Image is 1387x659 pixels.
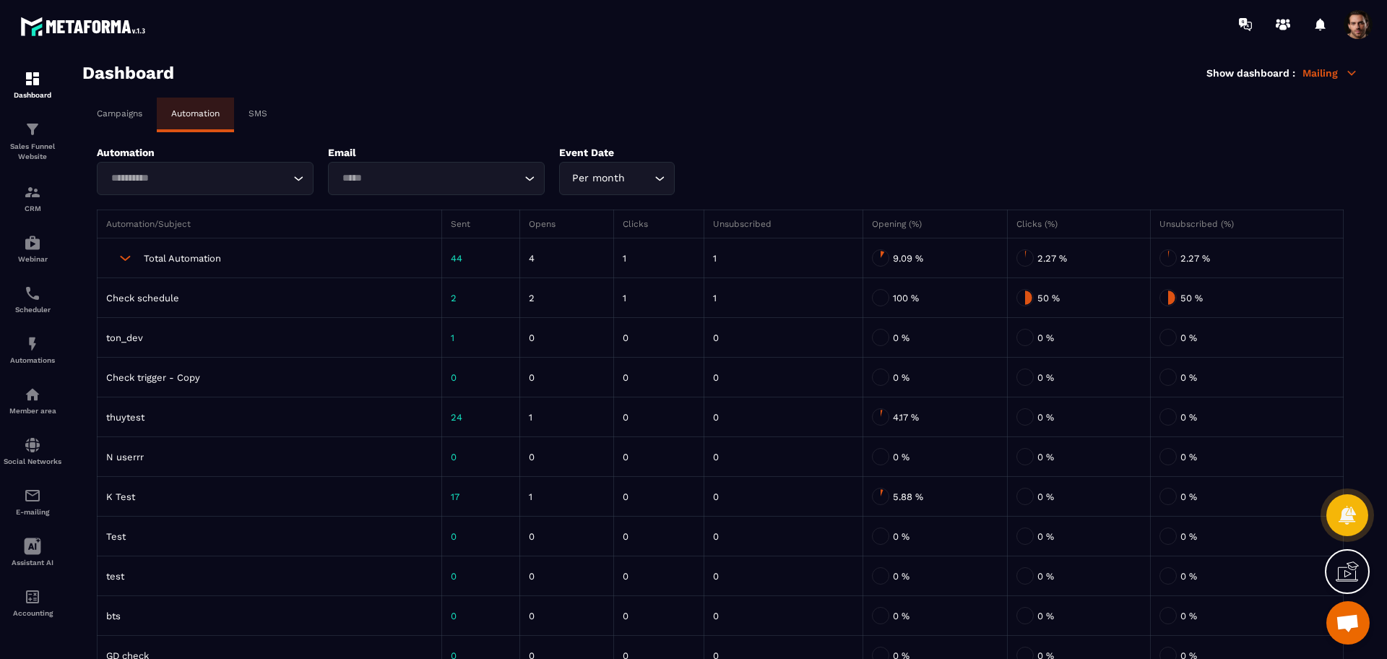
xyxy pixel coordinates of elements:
th: Unsubscribed [704,210,863,238]
div: 0 % [1016,366,1141,388]
img: automations [24,234,41,251]
td: 4 [520,238,613,278]
h3: Dashboard [82,63,174,83]
td: 0 [442,437,520,477]
div: 0 % [1016,565,1141,587]
p: Assistant AI [4,559,61,567]
div: 0 % [1159,565,1334,587]
th: Automation/Subject [98,210,442,238]
a: formationformationDashboard [4,59,61,110]
div: Search for option [328,162,545,195]
th: Opens [520,210,613,238]
td: 0 [442,358,520,397]
div: Total Automation [106,247,433,269]
img: formation [24,70,41,87]
td: 0 [520,596,613,636]
td: 0 [442,556,520,596]
a: emailemailE-mailing [4,476,61,527]
td: test [98,556,442,596]
td: 0 [704,517,863,556]
td: 0 [520,358,613,397]
img: accountant [24,588,41,606]
p: SMS [249,108,267,119]
div: 2.27 % [1159,247,1334,269]
th: Clicks [613,210,704,238]
td: 0 [613,596,704,636]
div: 50 % [1016,287,1141,309]
td: 44 [442,238,520,278]
td: K Test [98,477,442,517]
td: 1 [442,318,520,358]
td: 2 [442,278,520,318]
th: Clicks (%) [1008,210,1151,238]
img: automations [24,335,41,353]
td: 24 [442,397,520,437]
div: 5.88 % [872,486,998,507]
a: automationsautomationsWebinar [4,223,61,274]
td: 0 [613,318,704,358]
td: 0 [704,318,863,358]
div: 0 % [1159,525,1334,547]
div: 0 % [1159,327,1334,348]
div: 4.17 % [872,406,998,428]
div: 0 % [872,565,998,587]
p: Event Date [559,147,740,158]
p: Sales Funnel Website [4,142,61,162]
div: 0 % [872,327,998,348]
p: Campaigns [97,108,142,119]
div: Search for option [559,162,675,195]
img: formation [24,121,41,138]
div: Mở cuộc trò chuyện [1326,601,1370,645]
span: Per month [569,171,628,186]
td: Check schedule [98,278,442,318]
img: scheduler [24,285,41,302]
p: Accounting [4,609,61,617]
div: 100 % [872,287,998,309]
p: Automations [4,356,61,364]
p: Scheduler [4,306,61,314]
div: 0 % [1159,446,1334,468]
td: 0 [704,556,863,596]
img: logo [20,13,150,40]
p: Social Networks [4,457,61,465]
div: 0 % [872,366,998,388]
div: Search for option [97,162,314,195]
a: social-networksocial-networkSocial Networks [4,426,61,476]
a: formationformationSales Funnel Website [4,110,61,173]
td: 1 [613,278,704,318]
p: Member area [4,407,61,415]
td: Check trigger - Copy [98,358,442,397]
p: Dashboard [4,91,61,99]
th: Unsubscribed (%) [1151,210,1344,238]
td: N userrr [98,437,442,477]
a: automationsautomationsMember area [4,375,61,426]
div: 0 % [872,525,998,547]
input: Search for option [337,171,521,186]
div: 0 % [1016,446,1141,468]
div: 9.09 % [872,247,998,269]
td: 0 [704,397,863,437]
p: Webinar [4,255,61,263]
td: 0 [704,477,863,517]
td: 0 [613,397,704,437]
a: schedulerschedulerScheduler [4,274,61,324]
div: 0 % [872,605,998,626]
div: 0 % [1016,605,1141,626]
p: CRM [4,204,61,212]
p: Automation [97,147,314,158]
td: 0 [704,596,863,636]
td: 0 [613,477,704,517]
td: 17 [442,477,520,517]
a: formationformationCRM [4,173,61,223]
td: thuytest [98,397,442,437]
td: bts [98,596,442,636]
td: 0 [520,437,613,477]
div: 0 % [1159,486,1334,507]
th: Sent [442,210,520,238]
input: Search for option [628,171,651,186]
td: 0 [520,517,613,556]
a: accountantaccountantAccounting [4,577,61,628]
p: Show dashboard : [1206,67,1295,79]
input: Search for option [106,171,290,186]
a: Assistant AI [4,527,61,577]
